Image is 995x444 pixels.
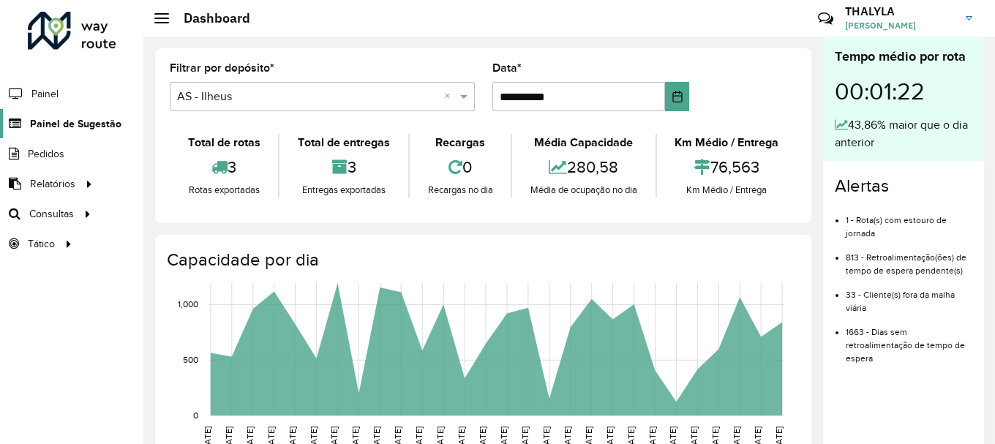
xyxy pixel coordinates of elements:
span: Relatórios [30,176,75,192]
text: 1,000 [178,300,198,309]
div: 00:01:22 [835,67,972,116]
div: 280,58 [516,151,651,183]
button: Choose Date [665,82,689,111]
span: [PERSON_NAME] [845,19,955,32]
div: Km Médio / Entrega [661,134,793,151]
h4: Alertas [835,176,972,197]
h2: Dashboard [169,10,250,26]
div: Média de ocupação no dia [516,183,651,197]
h4: Capacidade por dia [167,249,797,271]
div: Recargas [413,134,507,151]
div: Total de rotas [173,134,274,151]
text: 0 [193,410,198,420]
label: Filtrar por depósito [170,59,274,77]
span: Painel de Sugestão [30,116,121,132]
span: Pedidos [28,146,64,162]
div: Total de entregas [283,134,404,151]
li: 813 - Retroalimentação(ões) de tempo de espera pendente(s) [846,240,972,277]
li: 33 - Cliente(s) fora da malha viária [846,277,972,315]
div: Rotas exportadas [173,183,274,197]
span: Tático [28,236,55,252]
li: 1663 - Dias sem retroalimentação de tempo de espera [846,315,972,365]
label: Data [492,59,522,77]
div: 43,86% maior que o dia anterior [835,116,972,151]
text: 500 [183,355,198,364]
div: Média Capacidade [516,134,651,151]
li: 1 - Rota(s) com estouro de jornada [846,203,972,240]
h3: THALYLA [845,4,955,18]
a: Contato Rápido [810,3,841,34]
div: 3 [283,151,404,183]
div: Tempo médio por rota [835,47,972,67]
div: Entregas exportadas [283,183,404,197]
span: Consultas [29,206,74,222]
div: Recargas no dia [413,183,507,197]
div: 0 [413,151,507,183]
div: Km Médio / Entrega [661,183,793,197]
div: 76,563 [661,151,793,183]
div: 3 [173,151,274,183]
span: Painel [31,86,59,102]
span: Clear all [444,88,457,105]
